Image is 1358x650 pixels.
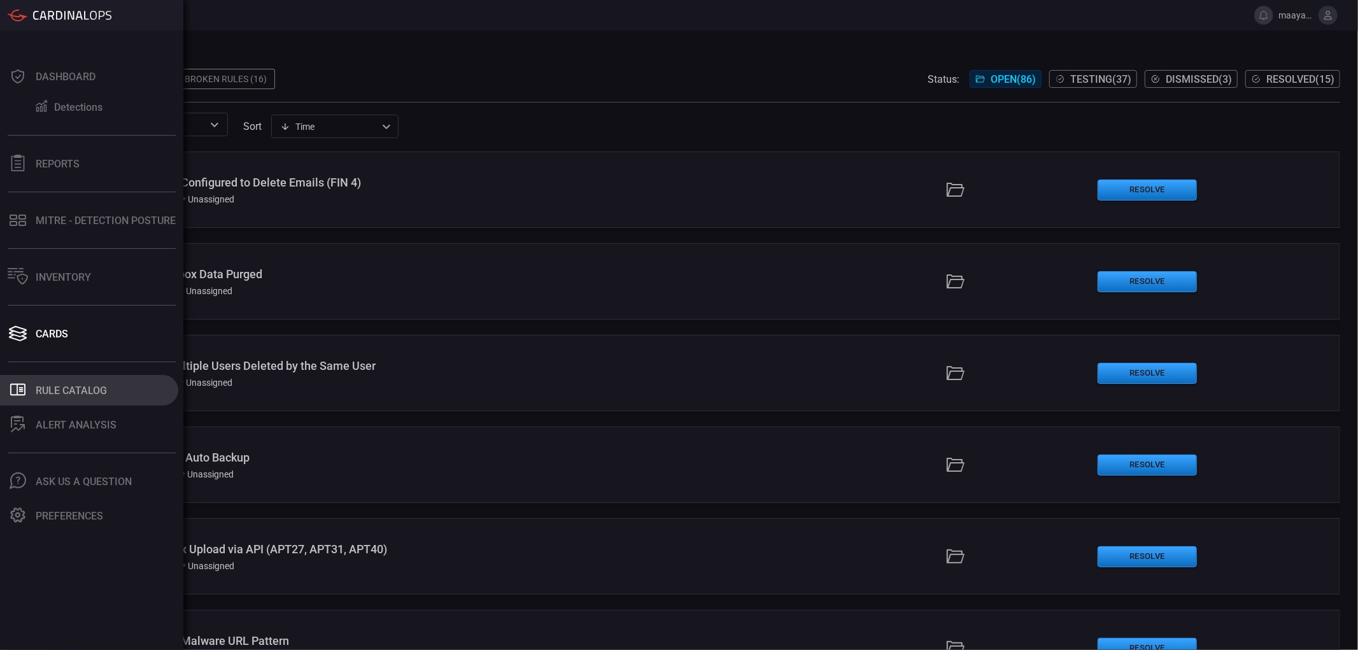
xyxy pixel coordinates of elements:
div: Preferences [36,510,103,522]
div: Dashboard [36,71,95,83]
div: Fortinet - Chafer Malware URL Pattern [95,634,567,647]
span: maayansh [1278,10,1313,20]
label: sort [243,120,262,132]
div: Fortinet - Dropbox Upload via API (APT27, APT31, APT40) [95,542,567,556]
div: Time [280,120,378,133]
div: Cards [36,328,68,340]
div: Unassigned [175,469,234,479]
button: Resolve [1098,546,1197,567]
div: Unassigned [174,286,233,296]
div: Office 365 - Rule Configured to Delete Emails (FIN 4) [95,176,567,189]
div: Unassigned [176,194,235,204]
div: Broken Rules (16) [177,69,275,89]
div: Rule Catalog [36,385,107,397]
button: Open(86) [970,70,1042,88]
div: ALERT ANALYSIS [36,419,117,431]
button: Resolved(15) [1245,70,1340,88]
span: Testing ( 37 ) [1070,73,1131,85]
button: Resolve [1098,180,1197,201]
span: Resolved ( 15 ) [1266,73,1334,85]
div: CrowdStrike - Multiple Users Deleted by the Same User [95,359,567,372]
button: Resolve [1098,363,1197,384]
span: Dismissed ( 3 ) [1166,73,1232,85]
div: Reports [36,158,80,170]
span: Open ( 86 ) [991,73,1036,85]
button: Resolve [1098,455,1197,476]
button: Testing(37) [1049,70,1137,88]
div: Office 365 - Mailbox Data Purged [95,267,567,281]
div: Ask Us A Question [36,476,132,488]
button: Resolve [1098,271,1197,292]
span: Status: [928,73,959,85]
div: Unassigned [176,561,235,571]
button: Open [206,116,223,134]
div: MITRE - Detection Posture [36,215,176,227]
div: Detections [54,101,103,113]
div: Fortinet - Disable Auto Backup [95,451,567,464]
div: Unassigned [174,378,233,388]
button: Dismissed(3) [1145,70,1238,88]
div: Inventory [36,271,91,283]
